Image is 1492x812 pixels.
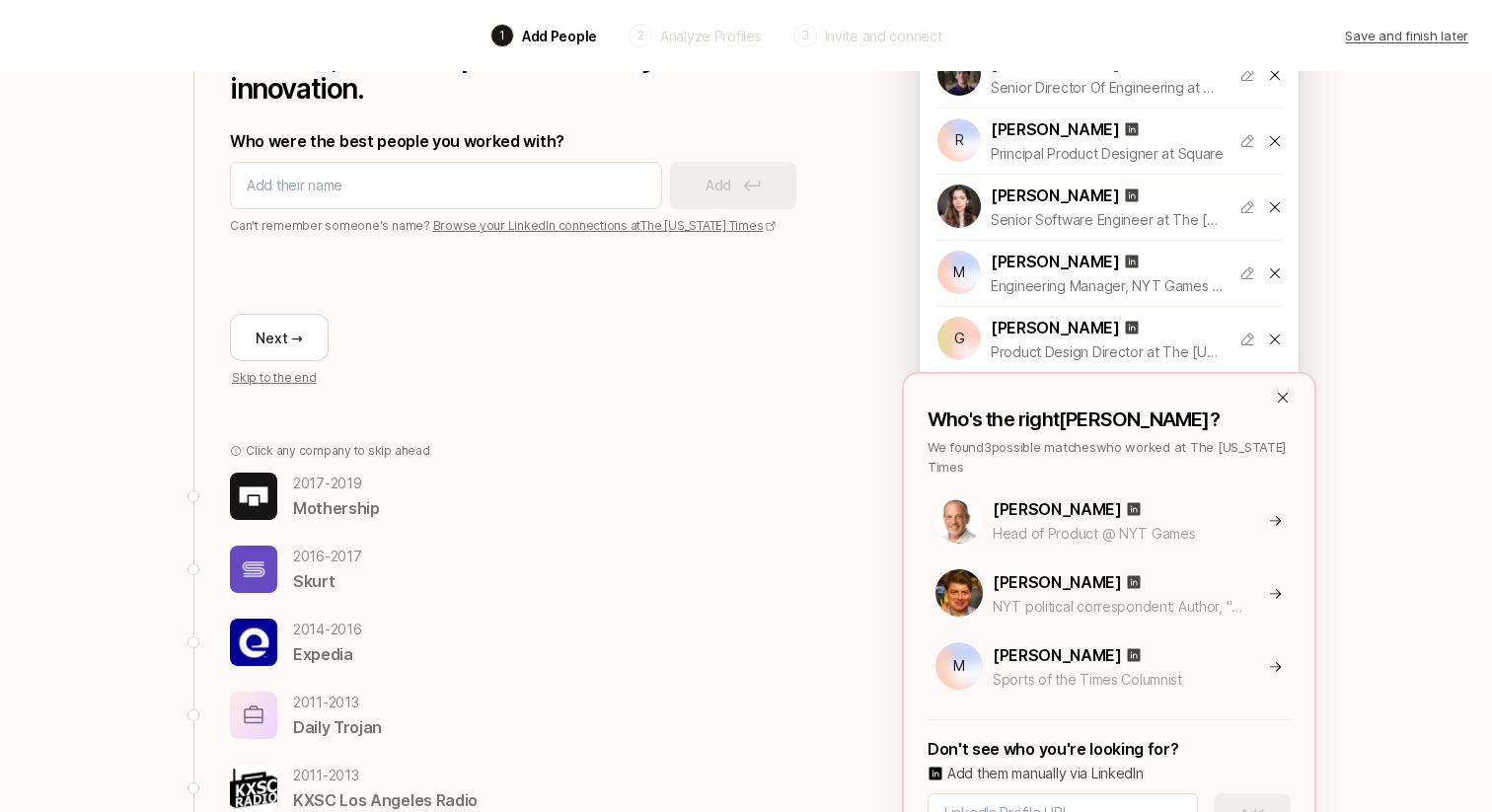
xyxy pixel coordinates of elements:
[993,595,1245,619] p: NYT political correspondent; Author, "Frankly, We Did Win This Election: The Inside Story of How ...
[230,692,277,739] img: other-company-logo.svg
[230,619,277,666] img: 36cdc5b0_2612_498f_be5d_e4e95f7ced2e.jpg
[293,764,478,787] p: 2011 - 2013
[928,437,1291,477] p: We found 3 possible matches who worked at The [US_STATE] Times
[991,315,1120,340] p: [PERSON_NAME]
[937,52,981,96] img: 1638472731475
[947,762,1144,785] p: Add them manually via LinkedIn
[232,369,316,387] p: Skip to the end
[937,185,981,228] img: 1637359284380
[230,765,277,812] img: 231a03ad_0c7b_4267_9301_2151b49a8e6c.jpg
[955,128,964,152] p: R
[993,642,1122,668] p: [PERSON_NAME]
[993,569,1122,595] p: [PERSON_NAME]
[991,116,1120,142] p: [PERSON_NAME]
[230,546,277,593] img: c63bb864_aad5_477f_a910_abb4e079a6ce.jpg
[246,442,430,460] p: Click any company to skip ahead
[433,218,778,233] a: Browse your LinkedIn connections atThe [US_STATE] Times
[991,340,1224,364] p: Product Design Director at The [US_STATE] Times
[293,545,362,568] p: 2016 - 2017
[499,27,505,44] p: 1
[993,496,1122,522] p: [PERSON_NAME]
[935,496,983,544] img: 1589678800364
[954,327,965,350] p: G
[801,27,809,44] p: 3
[935,569,983,617] img: 1517540119831
[293,714,382,740] p: Daily Trojan
[637,27,644,44] p: 2
[247,174,645,197] input: Add their name
[953,654,965,678] p: M
[991,274,1224,298] p: Engineering Manager, NYT Games - New Products
[993,668,1245,692] p: Sports of the Times Columnist
[293,472,380,495] p: 2017 - 2019
[825,26,942,46] p: Invite and connect
[991,208,1224,232] p: Senior Software Engineer at The [US_STATE] Times
[991,249,1120,274] p: [PERSON_NAME]
[230,473,277,520] img: f49a64d5_5180_4922_b2e7_b7ad37dd78a7.jpg
[230,217,822,235] p: Can't remember someone's name?
[991,76,1224,100] p: Senior Director Of Engineering at The [US_STATE] Times
[230,314,329,361] button: Next →
[293,568,362,594] p: Skurt
[928,406,1291,433] p: Who's the right [PERSON_NAME] ?
[991,142,1224,166] p: Principal Product Designer at Square
[928,736,1291,762] p: Don't see who you're looking for?
[230,128,822,154] p: Who were the best people you worked with?
[293,691,382,714] p: 2011 - 2013
[1345,26,1468,45] p: Save and finish later
[293,495,380,521] p: Mothership
[991,183,1120,208] p: [PERSON_NAME]
[953,260,965,284] p: M
[660,26,762,46] p: Analyze Profiles
[293,641,362,667] p: Expedia
[293,618,362,641] p: 2014 - 2016
[993,522,1245,546] p: Head of Product @ NYT Games
[522,26,597,46] p: Add People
